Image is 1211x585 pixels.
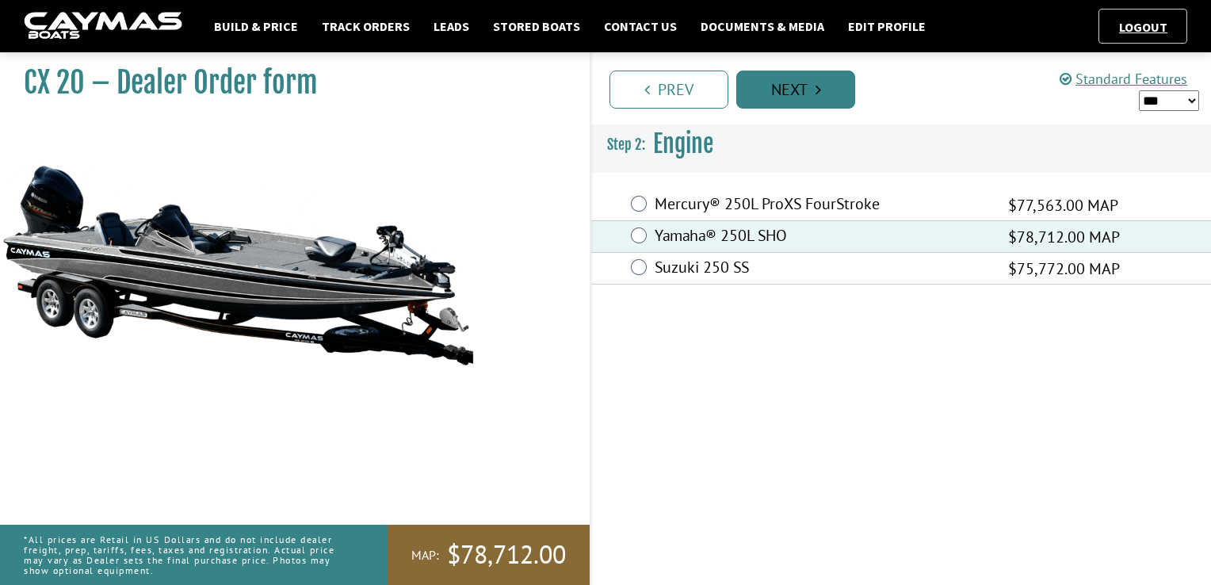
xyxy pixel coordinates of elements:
[388,525,590,585] a: MAP:$78,712.00
[693,16,832,36] a: Documents & Media
[1111,19,1175,35] a: Logout
[1008,225,1120,249] span: $78,712.00 MAP
[1008,193,1118,217] span: $77,563.00 MAP
[736,71,855,109] a: Next
[314,16,418,36] a: Track Orders
[24,526,352,584] p: *All prices are Retail in US Dollars and do not include dealer freight, prep, tariffs, fees, taxe...
[655,194,988,217] label: Mercury® 250L ProXS FourStroke
[426,16,477,36] a: Leads
[609,71,728,109] a: Prev
[485,16,588,36] a: Stored Boats
[206,16,306,36] a: Build & Price
[605,68,1211,109] ul: Pagination
[655,258,988,281] label: Suzuki 250 SS
[840,16,934,36] a: Edit Profile
[1008,257,1120,281] span: $75,772.00 MAP
[1060,70,1187,88] a: Standard Features
[655,226,988,249] label: Yamaha® 250L SHO
[447,538,566,572] span: $78,712.00
[596,16,685,36] a: Contact Us
[24,65,550,101] h1: CX 20 – Dealer Order form
[411,547,439,564] span: MAP:
[24,12,182,41] img: caymas-dealer-connect-2ed40d3bc7270c1d8d7ffb4b79bf05adc795679939227970def78ec6f6c03838.gif
[591,115,1211,174] h3: Engine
